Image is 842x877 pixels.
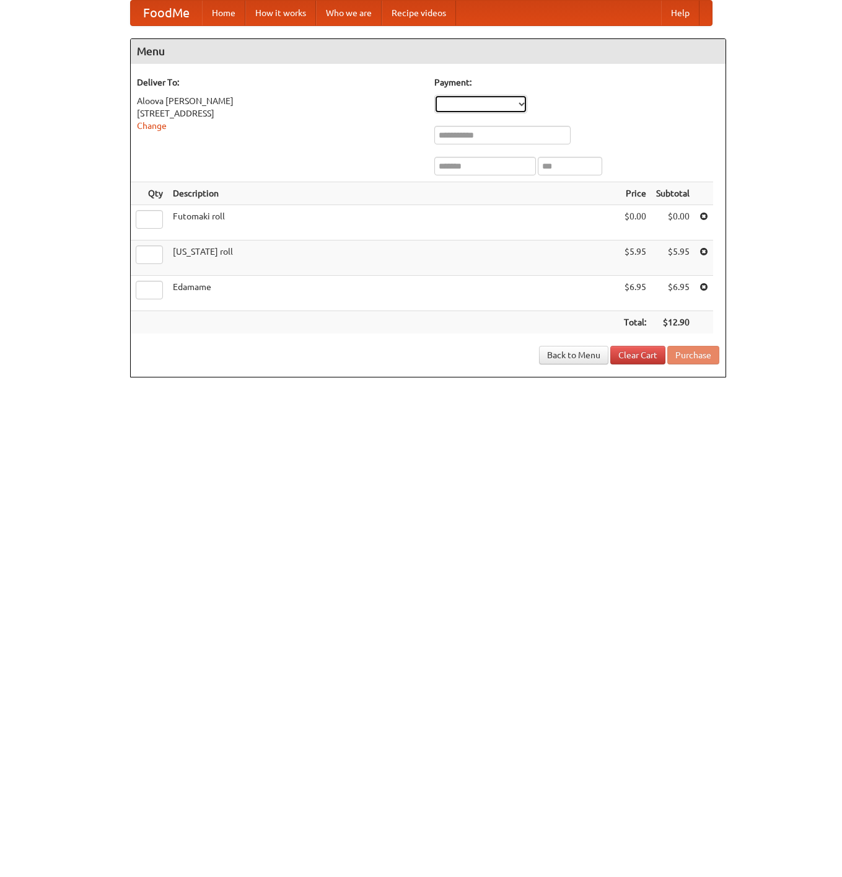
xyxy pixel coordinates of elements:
td: $5.95 [619,240,651,276]
td: $0.00 [619,205,651,240]
a: How it works [245,1,316,25]
a: Help [661,1,699,25]
button: Purchase [667,346,719,364]
td: $6.95 [619,276,651,311]
h5: Deliver To: [137,76,422,89]
td: $5.95 [651,240,695,276]
div: Aloova [PERSON_NAME] [137,95,422,107]
th: Total: [619,311,651,334]
h5: Payment: [434,76,719,89]
a: Recipe videos [382,1,456,25]
div: [STREET_ADDRESS] [137,107,422,120]
th: $12.90 [651,311,695,334]
th: Price [619,182,651,205]
td: $0.00 [651,205,695,240]
a: Back to Menu [539,346,608,364]
a: Change [137,121,167,131]
th: Description [168,182,619,205]
a: Home [202,1,245,25]
a: Clear Cart [610,346,665,364]
td: [US_STATE] roll [168,240,619,276]
a: FoodMe [131,1,202,25]
th: Subtotal [651,182,695,205]
a: Who we are [316,1,382,25]
td: $6.95 [651,276,695,311]
h4: Menu [131,39,726,64]
th: Qty [131,182,168,205]
td: Edamame [168,276,619,311]
td: Futomaki roll [168,205,619,240]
